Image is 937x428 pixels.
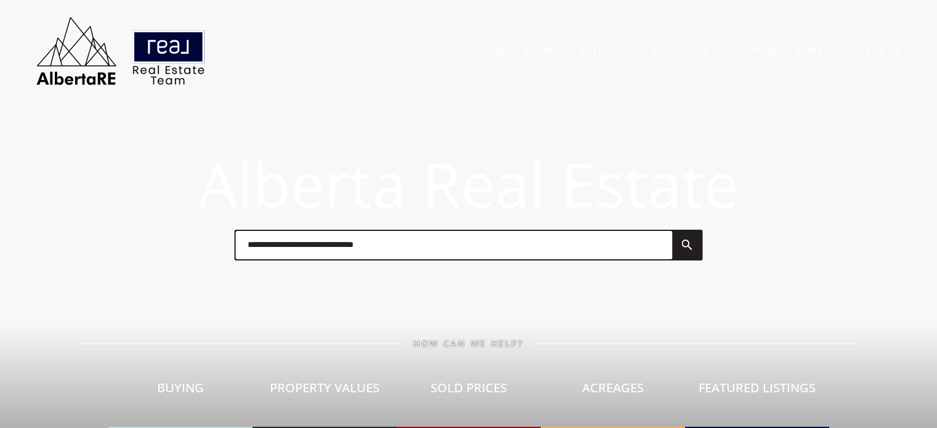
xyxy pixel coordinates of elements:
span: Acreages [582,379,644,396]
a: Log In [867,45,899,57]
a: Sold Data [580,45,633,57]
a: Featured Listings [685,349,829,428]
span: Sold Prices [431,379,507,396]
a: Mortgage [795,45,848,57]
span: Buying [157,379,204,396]
a: Search [525,45,562,57]
a: Sell [688,45,709,57]
a: Home [479,45,507,57]
a: Sold Prices [397,349,541,428]
a: Our Team [728,45,777,57]
a: Buying [108,349,253,428]
span: Featured Listings [699,379,816,396]
a: Acreages [541,349,685,428]
a: Buy [651,45,670,57]
img: AlbertaRE Real Estate Team | Real Broker [28,12,213,89]
span: Property Values [270,379,379,396]
a: Property Values [253,349,397,428]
